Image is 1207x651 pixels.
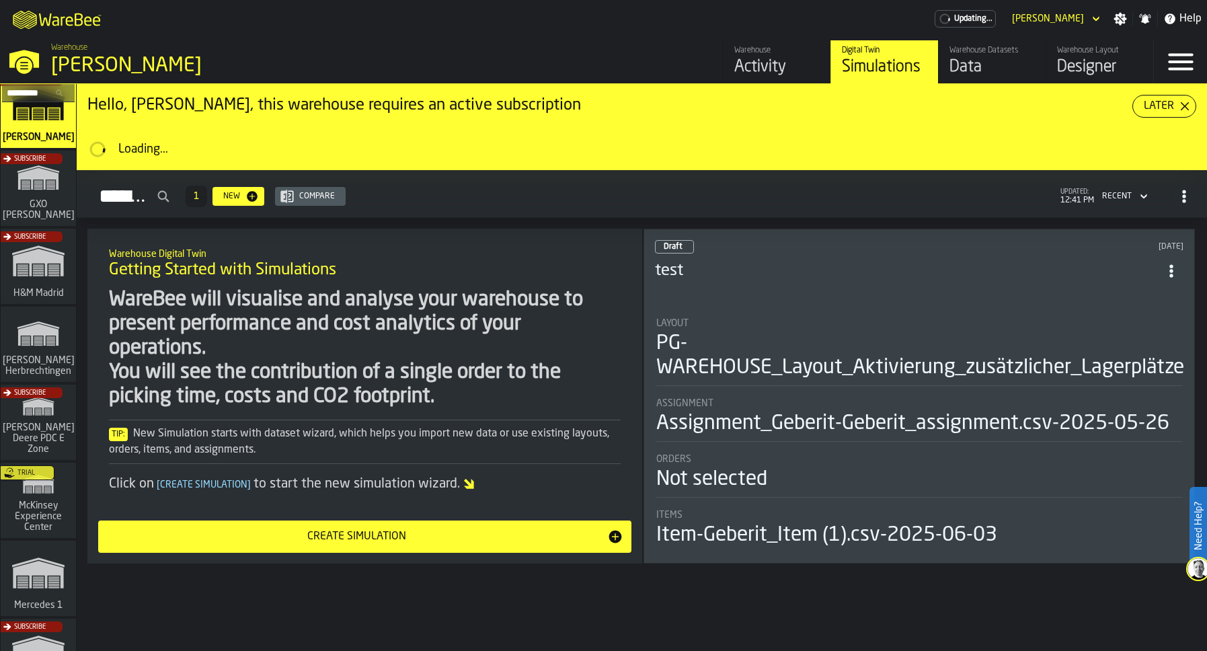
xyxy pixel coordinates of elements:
[954,14,992,24] span: Updating...
[656,398,1183,409] div: Title
[1179,11,1202,27] span: Help
[1108,12,1132,26] label: button-toggle-Settings
[656,318,1183,329] div: Title
[1132,95,1196,118] button: button-Later
[938,40,1046,83] a: link-to-/wh/i/1653e8cc-126b-480f-9c47-e01e76aa4a88/data
[98,239,631,288] div: title-Getting Started with Simulations
[87,229,642,564] div: ItemListCard-
[949,56,1035,78] div: Data
[109,426,621,458] div: New Simulation starts with dataset wizard, which helps you import new data or use existing layout...
[180,186,212,207] div: ButtonLoadMore-Load More-Prev-First-Last
[11,600,65,611] span: Mercedes 1
[935,10,996,28] div: Menu Subscription
[842,46,927,55] div: Digital Twin
[109,288,621,409] div: WareBee will visualise and analyse your warehouse to present performance and cost analytics of yo...
[1,307,76,385] a: link-to-/wh/i/f0a6b354-7883-413a-84ff-a65eb9c31f03/simulations
[51,54,414,78] div: [PERSON_NAME]
[275,187,346,206] button: button-Compare
[656,398,1183,442] div: stat-Assignment
[1046,40,1153,83] a: link-to-/wh/i/1653e8cc-126b-480f-9c47-e01e76aa4a88/designer
[109,260,336,281] span: Getting Started with Simulations
[723,40,830,83] a: link-to-/wh/i/1653e8cc-126b-480f-9c47-e01e76aa4a88/feed/
[1012,13,1084,24] div: DropdownMenuValue-Sebastian Petruch Petruch
[664,243,683,251] span: Draft
[1007,11,1103,27] div: DropdownMenuValue-Sebastian Petruch Petruch
[17,469,35,477] span: Trial
[98,521,631,553] button: button-Create Simulation
[77,170,1207,218] h2: button-Simulations
[247,480,251,490] span: ]
[830,40,938,83] a: link-to-/wh/i/1653e8cc-126b-480f-9c47-e01e76aa4a88/simulations
[656,510,1183,521] div: Title
[1133,12,1157,26] label: button-toggle-Notifications
[1102,192,1132,201] div: DropdownMenuValue-4
[734,56,820,78] div: Activity
[294,192,340,201] div: Compare
[14,155,46,163] span: Subscribe
[644,229,1196,564] div: ItemListCard-DashboardItemContainer
[1,151,76,229] a: link-to-/wh/i/baca6aa3-d1fc-43c0-a604-2a1c9d5db74d/simulations
[1,229,76,307] a: link-to-/wh/i/0438fb8c-4a97-4a5b-bcc6-2889b6922db0/simulations
[14,389,46,397] span: Subscribe
[656,318,1183,386] div: stat-Layout
[154,480,254,490] span: Create Simulation
[1191,488,1206,564] label: Need Help?
[949,46,1035,55] div: Warehouse Datasets
[656,318,689,329] span: Layout
[77,84,1207,170] div: ItemListCard-
[656,454,1183,465] div: Title
[655,305,1184,550] section: card-SimulationDashboardCard-draft
[87,95,1132,116] div: Hello, [PERSON_NAME], this warehouse requires an active subscription
[656,510,683,521] span: Items
[1,73,76,151] a: link-to-/wh/i/1653e8cc-126b-480f-9c47-e01e76aa4a88/simulations
[51,43,87,52] span: Warehouse
[14,623,46,631] span: Subscribe
[106,529,607,545] div: Create Simulation
[1,385,76,463] a: link-to-/wh/i/9d85c013-26f4-4c06-9c7d-6d35b33af13a/simulations
[1057,56,1142,78] div: Designer
[656,412,1169,436] div: Assignment_Geberit-Geberit_assignment.csv-2025-05-26
[655,240,694,254] div: status-0 2
[1154,40,1207,83] label: button-toggle-Menu
[1158,11,1207,27] label: button-toggle-Help
[1097,188,1151,204] div: DropdownMenuValue-4
[118,142,1196,157] div: Loading...
[14,233,46,241] span: Subscribe
[935,10,996,28] a: link-to-/wh/i/1653e8cc-126b-480f-9c47-e01e76aa4a88/pricing/
[656,398,713,409] span: Assignment
[734,46,820,55] div: Warehouse
[194,192,199,201] span: 1
[1057,46,1142,55] div: Warehouse Layout
[1,463,76,541] a: link-to-/wh/i/99265d59-bd42-4a33-a5fd-483dee362034/simulations
[1138,98,1179,114] div: Later
[1060,196,1094,205] span: 12:41 PM
[1,541,76,619] a: link-to-/wh/i/a24a3e22-db74-4543-ba93-f633e23cdb4e/simulations
[109,475,621,494] div: Click on to start the new simulation wizard.
[842,56,927,78] div: Simulations
[656,454,1183,498] div: stat-Orders
[212,187,264,206] button: button-New
[655,260,1160,282] h3: test
[940,242,1183,252] div: Updated: 6/16/2025, 2:25:12 PM Created: 6/16/2025, 2:25:02 PM
[656,523,997,547] div: Item-Geberit_Item (1).csv-2025-06-03
[1060,188,1094,196] span: updated:
[109,246,621,260] h2: Sub Title
[157,480,160,490] span: [
[656,454,691,465] span: Orders
[109,428,128,441] span: Tip:
[656,510,1183,547] div: stat-Items
[218,192,245,201] div: New
[656,467,767,492] div: Not selected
